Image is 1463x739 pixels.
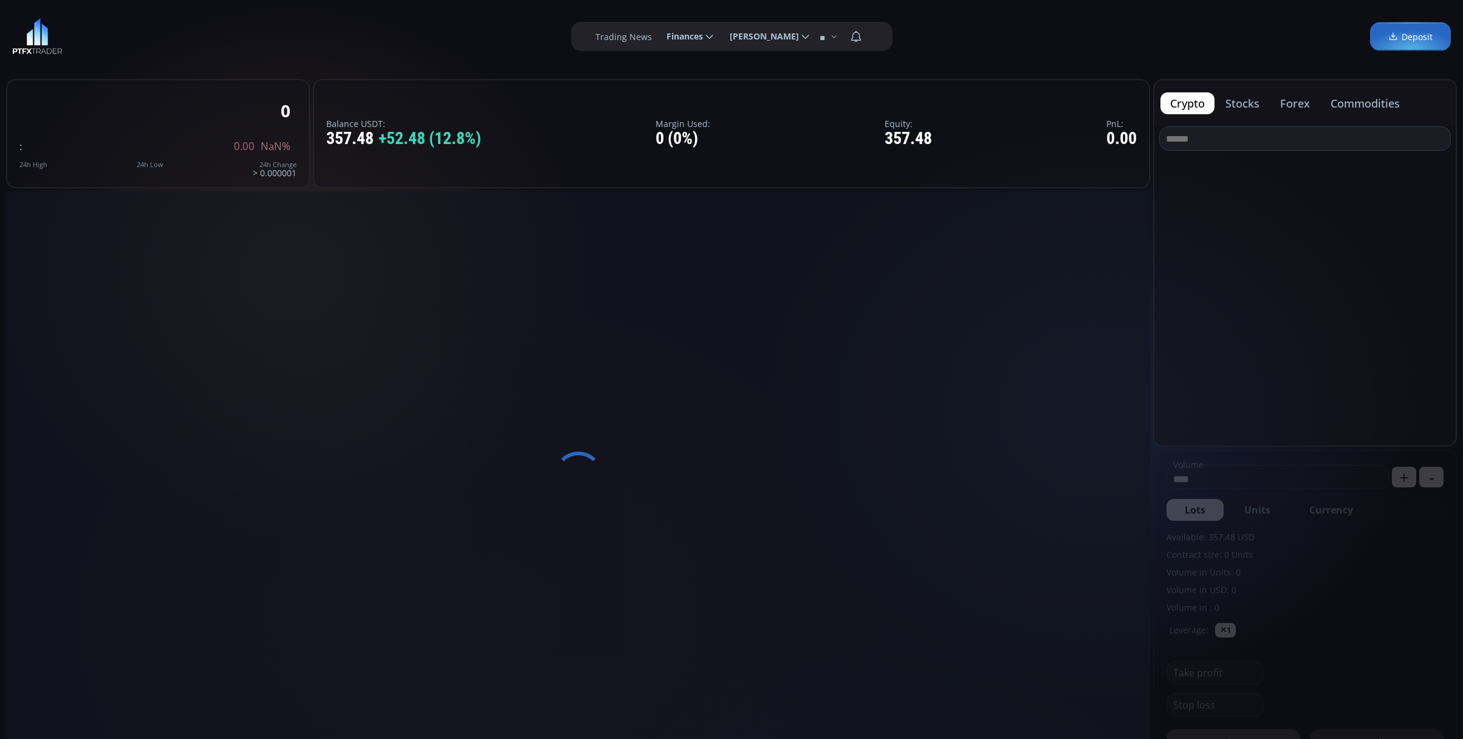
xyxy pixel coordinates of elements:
[281,101,290,120] div: 0
[326,129,481,148] div: 357.48
[1106,129,1137,148] div: 0.00
[234,141,255,152] span: 0.00
[253,161,296,168] div: 24h Change
[19,139,22,153] span: :
[1270,92,1320,114] button: forex
[1388,30,1433,43] span: Deposit
[19,161,47,168] div: 24h High
[12,18,63,55] img: LOGO
[1321,92,1410,114] button: commodities
[1160,92,1215,114] button: crypto
[656,129,710,148] div: 0 (0%)
[595,30,652,43] label: Trading News
[721,24,799,49] span: [PERSON_NAME]
[253,161,296,177] div: > 0.000001
[885,129,932,148] div: 357.48
[1106,119,1137,128] label: PnL:
[137,161,163,168] div: 24h Low
[379,129,481,148] span: +52.48 (12.8%)
[261,141,290,152] span: NaN%
[885,119,932,128] label: Equity:
[326,119,481,128] label: Balance USDT:
[1370,22,1451,51] a: Deposit
[1216,92,1269,114] button: stocks
[658,24,703,49] span: Finances
[656,119,710,128] label: Margin Used:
